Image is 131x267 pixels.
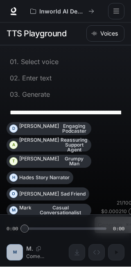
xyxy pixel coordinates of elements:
[19,59,59,65] p: Select voice
[86,26,124,42] button: Voices
[10,75,20,82] p: 0 2 .
[7,26,66,42] h1: TTS Playground
[7,139,91,152] button: A[PERSON_NAME]Reassuring Support Agent
[20,91,50,98] p: Generate
[61,124,88,134] p: Engaging Podcaster
[10,91,20,98] p: 0 3 .
[108,3,124,20] button: open drawer
[10,122,17,136] div: D
[19,124,59,129] p: [PERSON_NAME]
[20,75,52,82] p: Enter text
[10,204,17,217] div: M
[10,171,17,185] div: H
[10,188,17,201] div: O
[101,208,127,215] p: $ 0.000210
[7,204,91,217] button: MMarkCasual Conversationalist
[19,176,34,180] p: Hades
[19,206,32,211] p: Mark
[7,122,91,136] button: D[PERSON_NAME]Engaging Podcaster
[61,192,86,197] p: Sad Friend
[10,155,17,168] div: T
[19,138,59,143] p: [PERSON_NAME]
[7,188,89,201] button: O[PERSON_NAME]Sad Friend
[36,176,70,180] p: Story Narrator
[33,206,88,216] p: Casual Conversationalist
[7,155,91,168] button: T[PERSON_NAME]Grumpy Man
[10,139,17,152] div: A
[7,171,73,185] button: HHadesStory Narrator
[27,3,98,20] button: All workspaces
[19,192,59,197] p: [PERSON_NAME]
[61,157,88,167] p: Grumpy Man
[61,138,88,153] p: Reassuring Support Agent
[19,157,59,162] p: [PERSON_NAME]
[39,8,85,15] p: Inworld AI Demos
[10,59,19,65] p: 0 1 .
[7,220,33,234] button: Hide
